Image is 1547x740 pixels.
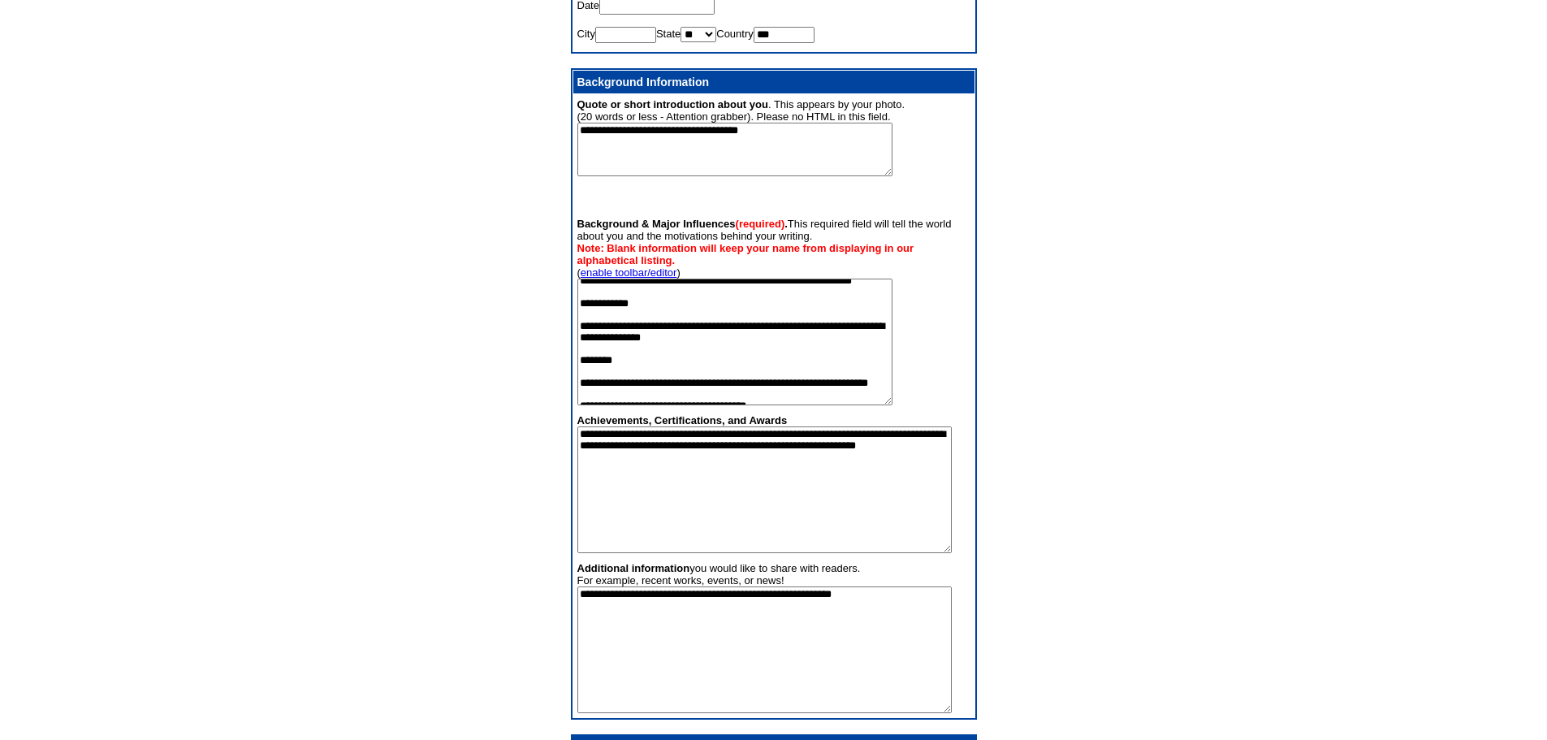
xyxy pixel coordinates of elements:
[577,43,594,47] img: shim.gif
[577,562,690,574] strong: Additional information
[577,218,788,230] strong: Background & Major Influences .
[577,76,710,89] b: Background Information
[577,218,952,408] font: This required field will tell the world about you and the motivations behind your writing. ( )
[577,562,952,716] font: you would like to share with readers. For example, recent works, events, or news!
[577,242,914,266] b: Note: Blank information will keep your name from displaying in our alphabetical listing.
[736,218,785,230] font: (required)
[577,98,905,179] font: . This appears by your photo. (20 words or less - Attention grabber). Please no HTML in this field.
[577,98,768,110] font: Quote or short introduction about you
[581,266,677,279] a: enable toolbar/editor
[577,414,788,426] strong: Achievements, Certifications, and Awards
